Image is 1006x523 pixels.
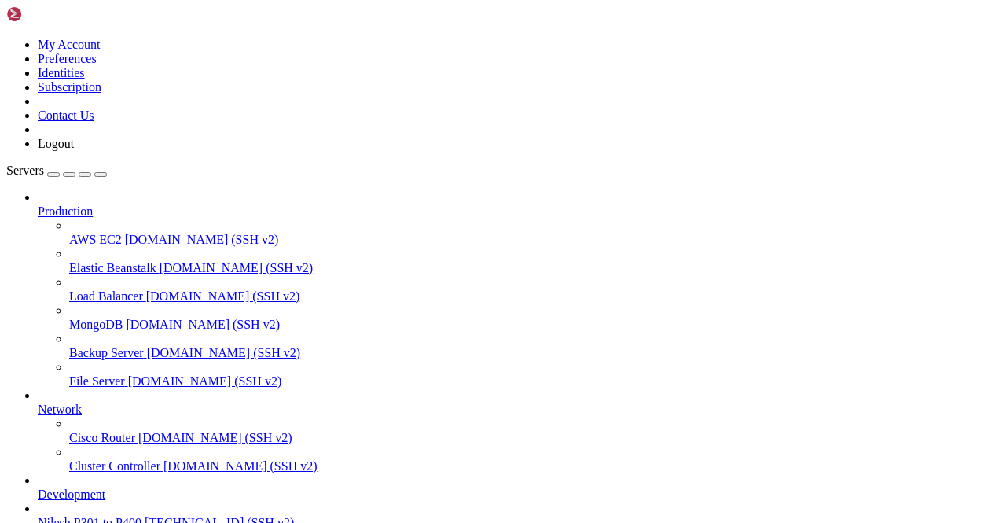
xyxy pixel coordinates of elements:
span: Cluster Controller [69,459,160,473]
li: File Server [DOMAIN_NAME] (SSH v2) [69,360,1000,389]
span: [DOMAIN_NAME] (SSH v2) [147,346,301,359]
li: Elastic Beanstalk [DOMAIN_NAME] (SSH v2) [69,247,1000,275]
span: Load Balancer [69,289,143,303]
span: [DOMAIN_NAME] (SSH v2) [125,233,279,246]
a: Preferences [38,52,97,65]
span: [DOMAIN_NAME] (SSH v2) [163,459,318,473]
a: Network [38,403,1000,417]
a: Production [38,204,1000,219]
span: [DOMAIN_NAME] (SSH v2) [138,431,292,444]
span: Cisco Router [69,431,135,444]
li: Backup Server [DOMAIN_NAME] (SSH v2) [69,332,1000,360]
span: AWS EC2 [69,233,122,246]
span: Elastic Beanstalk [69,261,156,274]
span: [DOMAIN_NAME] (SSH v2) [126,318,280,331]
img: Shellngn [6,6,97,22]
a: Load Balancer [DOMAIN_NAME] (SSH v2) [69,289,1000,304]
a: Servers [6,164,107,177]
li: Cisco Router [DOMAIN_NAME] (SSH v2) [69,417,1000,445]
a: Contact Us [38,109,94,122]
span: [DOMAIN_NAME] (SSH v2) [128,374,282,388]
li: MongoDB [DOMAIN_NAME] (SSH v2) [69,304,1000,332]
li: Development [38,473,1000,502]
span: Development [38,488,105,501]
span: Servers [6,164,44,177]
a: Cluster Controller [DOMAIN_NAME] (SSH v2) [69,459,1000,473]
span: Network [38,403,82,416]
a: Logout [38,137,74,150]
a: Elastic Beanstalk [DOMAIN_NAME] (SSH v2) [69,261,1000,275]
a: Backup Server [DOMAIN_NAME] (SSH v2) [69,346,1000,360]
span: Production [38,204,93,218]
li: Production [38,190,1000,389]
span: MongoDB [69,318,123,331]
span: [DOMAIN_NAME] (SSH v2) [146,289,300,303]
li: AWS EC2 [DOMAIN_NAME] (SSH v2) [69,219,1000,247]
a: Subscription [38,80,101,94]
a: MongoDB [DOMAIN_NAME] (SSH v2) [69,318,1000,332]
span: File Server [69,374,125,388]
li: Cluster Controller [DOMAIN_NAME] (SSH v2) [69,445,1000,473]
li: Network [38,389,1000,473]
a: Identities [38,66,85,79]
a: Development [38,488,1000,502]
a: My Account [38,38,101,51]
li: Load Balancer [DOMAIN_NAME] (SSH v2) [69,275,1000,304]
a: File Server [DOMAIN_NAME] (SSH v2) [69,374,1000,389]
a: Cisco Router [DOMAIN_NAME] (SSH v2) [69,431,1000,445]
a: AWS EC2 [DOMAIN_NAME] (SSH v2) [69,233,1000,247]
span: Backup Server [69,346,144,359]
span: [DOMAIN_NAME] (SSH v2) [160,261,314,274]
